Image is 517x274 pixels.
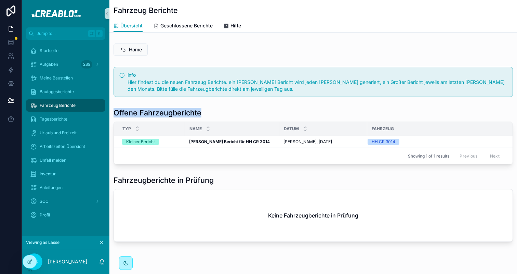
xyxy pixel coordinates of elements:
[128,79,507,92] div: Hier findest du die neuen Fahrzeug Berichte. ein kleiner Bericht wird jeden Freitag generiert, ei...
[189,139,270,144] strong: [PERSON_NAME] Bericht für HH CR 3014
[40,103,76,108] span: Fahrzeug Berichte
[40,212,50,218] span: Profil
[26,86,105,98] a: Bautagesberichte
[114,175,214,185] h1: Fahrzeugberichte in Prüfung
[37,31,85,36] span: Jump to...
[372,139,395,145] div: HH CR 3014
[40,75,73,81] span: Meine Baustellen
[126,139,155,145] div: Kleiner Bericht
[22,40,109,230] div: scrollable content
[284,126,299,132] span: Datum
[40,116,67,122] span: Tagesberichte
[26,113,105,125] a: Tagesberichte
[26,154,105,166] a: Unfall melden
[114,20,143,33] a: Übersicht
[26,72,105,84] a: Meine Baustellen
[372,126,394,132] span: Fahrzeug
[122,126,131,132] span: Typ
[128,73,507,77] h5: Info
[26,27,105,40] button: Jump to...K
[40,144,85,149] span: Arbeitszeiten Übersicht
[122,139,181,145] a: Kleiner Bericht
[268,211,358,220] h2: Keine Fahrzeugberichte in Prüfung
[26,140,105,153] a: Arbeitszeiten Übersicht
[283,139,363,145] a: [PERSON_NAME], [DATE]
[40,48,58,53] span: Startseite
[129,46,142,53] span: Home
[160,22,213,29] span: Geschlossene Berichte
[26,99,105,112] a: Fahrzeug Berichte
[40,89,74,95] span: Bautagesberichte
[40,62,58,67] span: Aufgaben
[128,79,505,92] span: Hier findest du die neuen Fahrzeug Berichte. ein [PERSON_NAME] Bericht wird jeden [PERSON_NAME] g...
[189,139,275,145] a: [PERSON_NAME] Bericht für HH CR 3014
[40,199,49,204] span: SCC
[26,209,105,221] a: Profil
[27,8,104,19] img: App logo
[283,139,332,145] span: [PERSON_NAME], [DATE]
[114,43,148,56] button: Home
[81,60,92,68] div: 289
[154,20,213,33] a: Geschlossene Berichte
[26,182,105,194] a: Anleitungen
[224,20,241,33] a: Hilfe
[26,45,105,57] a: Startseite
[96,31,102,36] span: K
[26,195,105,208] a: SCC
[26,58,105,71] a: Aufgaben289
[26,168,105,180] a: Inventur
[408,153,449,159] span: Showing 1 of 1 results
[189,126,202,132] span: Name
[40,171,56,177] span: Inventur
[48,258,87,265] p: [PERSON_NAME]
[26,127,105,139] a: Urlaub und Freizeit
[120,22,143,29] span: Übersicht
[230,22,241,29] span: Hilfe
[40,185,63,190] span: Anleitungen
[40,130,77,136] span: Urlaub und Freizeit
[114,108,201,117] h1: Offene Fahrzeugberichte
[26,240,59,245] span: Viewing as Lasse
[40,158,66,163] span: Unfall melden
[114,5,178,15] h1: Fahrzeug Berichte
